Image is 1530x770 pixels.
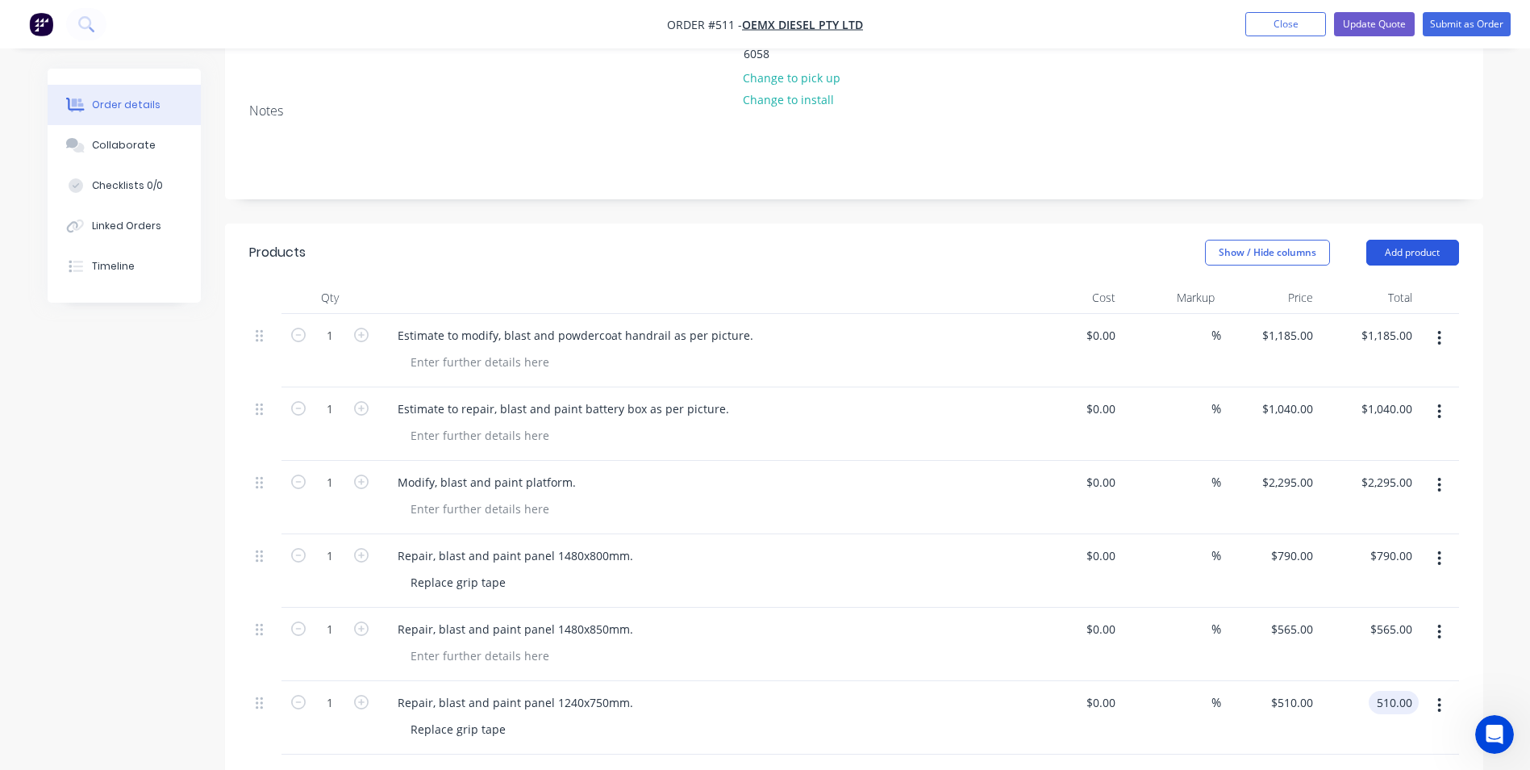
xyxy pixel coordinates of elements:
[667,17,742,32] span: Order #511 -
[92,178,163,193] div: Checklists 0/0
[48,85,201,125] button: Order details
[385,397,742,421] div: Estimate to repair, blast and paint battery box as per picture.
[1211,620,1221,638] span: %
[385,691,646,714] div: Repair, blast and paint panel 1240x750mm.
[29,12,53,36] img: Factory
[1366,240,1459,266] button: Add product
[1211,546,1221,565] span: %
[1319,282,1419,314] div: Total
[1221,282,1320,314] div: Price
[398,718,519,741] div: Replace grip tape
[92,138,156,153] div: Collaborate
[734,89,842,111] button: Change to install
[1475,715,1514,754] iframe: Intercom live chat
[385,617,646,641] div: Repair, blast and paint panel 1480x850mm.
[48,206,201,246] button: Linked Orders
[1423,12,1511,36] button: Submit as Order
[92,259,135,274] div: Timeline
[48,125,201,165] button: Collaborate
[742,17,863,32] a: OEMX Diesel Pty Ltd
[1205,240,1330,266] button: Show / Hide columns
[92,219,161,233] div: Linked Orders
[734,66,848,88] button: Change to pick up
[92,98,161,112] div: Order details
[249,243,306,262] div: Products
[1023,282,1123,314] div: Cost
[48,246,201,287] button: Timeline
[1211,473,1221,492] span: %
[1211,400,1221,418] span: %
[249,103,1459,119] div: Notes
[385,471,589,494] div: Modify, blast and paint platform.
[281,282,378,314] div: Qty
[1122,282,1221,314] div: Markup
[398,571,519,594] div: Replace grip tape
[385,544,646,567] div: Repair, blast and paint panel 1480x800mm.
[385,324,766,347] div: Estimate to modify, blast and powdercoat handrail as per picture.
[1211,326,1221,345] span: %
[48,165,201,206] button: Checklists 0/0
[1211,693,1221,712] span: %
[1334,12,1415,36] button: Update Quote
[1245,12,1326,36] button: Close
